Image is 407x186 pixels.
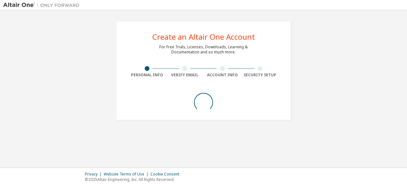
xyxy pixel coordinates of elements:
div: Security Setup [241,72,279,78]
p: © 2025 Altair Engineering, Inc. All Rights Reserved. [85,177,183,182]
div: Verify Email [166,72,204,78]
div: Account Info [203,72,241,78]
div: Website Terms of Use [104,172,150,177]
div: Privacy [85,172,104,177]
div: For Free Trials, Licenses, Downloads, Learning & Documentation and so much more. [159,45,248,55]
div: Personal Info [128,72,166,78]
div: Cookie Consent [150,172,183,177]
div: Create an Altair One Account [152,33,255,41]
img: Altair One [3,2,83,8]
